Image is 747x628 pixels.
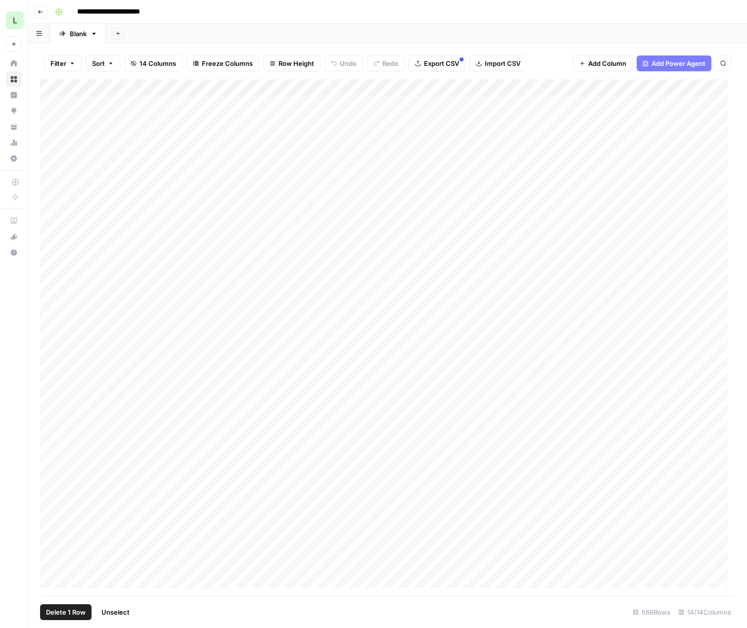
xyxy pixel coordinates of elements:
button: Add Column [573,55,633,71]
span: Undo [340,58,357,68]
button: Workspace: Lob [6,8,22,33]
button: Freeze Columns [187,55,259,71]
button: What's new? [6,229,22,245]
button: 14 Columns [124,55,183,71]
a: Your Data [6,119,22,135]
span: Freeze Columns [202,58,253,68]
span: 14 Columns [140,58,176,68]
button: Redo [367,55,405,71]
a: Insights [6,87,22,103]
span: Filter [50,58,66,68]
span: Unselect [101,607,130,617]
span: Add Power Agent [652,58,705,68]
button: Sort [86,55,120,71]
button: Delete 1 Row [40,604,92,620]
a: Home [6,55,22,71]
a: Settings [6,151,22,166]
div: 14/14 Columns [674,604,735,620]
span: Redo [382,58,398,68]
div: What's new? [6,229,21,244]
button: Add Power Agent [637,55,711,71]
button: Import CSV [469,55,527,71]
button: Row Height [263,55,321,71]
span: Add Column [588,58,626,68]
a: Usage [6,135,22,151]
a: Opportunities [6,103,22,119]
a: Browse [6,71,22,87]
span: Delete 1 Row [46,607,86,617]
button: Unselect [95,604,136,620]
button: Filter [44,55,82,71]
span: Sort [92,58,105,68]
div: Blank [70,29,87,39]
button: Undo [325,55,363,71]
span: Import CSV [485,58,520,68]
div: 566 Rows [629,604,674,620]
span: Export CSV [424,58,459,68]
button: Help + Support [6,245,22,261]
button: Export CSV [409,55,466,71]
span: L [13,14,17,26]
span: Row Height [279,58,314,68]
a: Blank [50,24,106,44]
a: AirOps Academy [6,213,22,229]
